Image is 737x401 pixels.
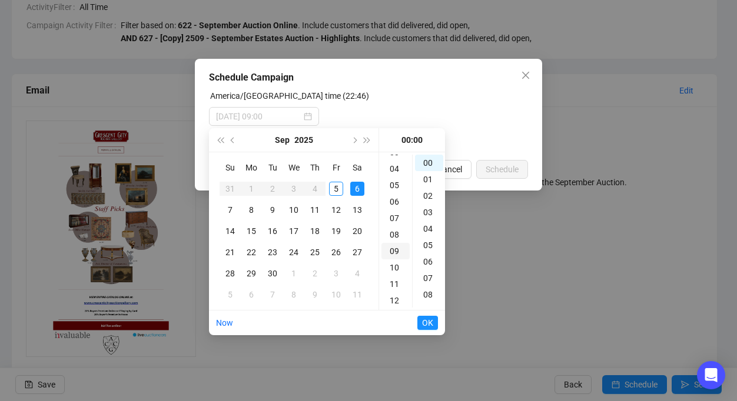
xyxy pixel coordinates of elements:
div: 6 [244,288,258,302]
div: 6 [350,182,364,196]
td: 2025-10-08 [283,284,304,305]
div: 11 [381,276,410,292]
div: 08 [415,286,443,303]
div: 2 [265,182,280,196]
div: 01 [415,171,443,188]
div: 2 [308,266,322,280]
td: 2025-10-03 [326,263,347,284]
div: 8 [244,203,258,217]
th: Th [304,157,326,178]
th: We [283,157,304,178]
div: 7 [265,288,280,302]
div: 7 [223,203,237,217]
td: 2025-09-07 [220,199,241,220]
div: 10 [287,203,301,217]
td: 2025-09-11 [304,199,326,220]
td: 2025-08-31 [220,178,241,199]
td: 2025-10-04 [347,263,368,284]
div: 9 [265,203,280,217]
td: 2025-09-28 [220,263,241,284]
div: 00 [415,155,443,171]
div: 12 [329,203,343,217]
div: 04 [415,220,443,237]
td: 2025-09-20 [347,220,368,242]
div: 04 [381,161,410,177]
td: 2025-09-21 [220,242,241,263]
td: 2025-09-02 [262,178,283,199]
td: 2025-09-25 [304,242,326,263]
td: 2025-09-15 [241,220,262,242]
td: 2025-10-06 [241,284,262,305]
div: 10 [329,288,343,302]
td: 2025-09-19 [326,220,347,242]
div: 06 [381,193,410,210]
th: Sa [347,157,368,178]
div: 1 [287,266,301,280]
div: 15 [244,224,258,238]
td: 2025-09-27 [347,242,368,263]
div: 31 [223,182,237,196]
input: Select date [216,110,301,123]
button: Schedule [476,160,528,179]
div: 30 [265,266,280,280]
div: 26 [329,245,343,259]
button: Choose a year [294,128,313,152]
button: Choose a month [275,128,290,152]
div: 05 [381,177,410,193]
td: 2025-09-06 [347,178,368,199]
div: 16 [265,224,280,238]
td: 2025-09-13 [347,199,368,220]
div: 8 [287,288,301,302]
div: 22 [244,245,258,259]
td: 2025-09-08 [241,199,262,220]
div: 14 [223,224,237,238]
td: 2025-09-05 [326,178,347,199]
td: 2025-09-17 [283,220,304,242]
div: 23 [265,245,280,259]
td: 2025-10-10 [326,284,347,305]
td: 2025-10-05 [220,284,241,305]
td: 2025-09-10 [283,199,304,220]
td: 2025-10-09 [304,284,326,305]
td: 2025-09-04 [304,178,326,199]
div: 03 [415,204,443,220]
td: 2025-09-23 [262,242,283,263]
div: 12 [381,292,410,309]
th: Su [220,157,241,178]
div: 3 [329,266,343,280]
td: 2025-09-12 [326,199,347,220]
div: 08 [381,226,410,243]
button: Cancel [428,160,472,179]
div: 07 [415,270,443,286]
div: 09 [381,243,410,259]
th: Fr [326,157,347,178]
div: 3 [287,182,301,196]
div: Schedule Campaign [209,71,528,85]
div: 4 [308,182,322,196]
div: 06 [415,253,443,270]
div: 00:00 [384,128,440,152]
button: Previous month (PageUp) [227,128,240,152]
td: 2025-09-29 [241,263,262,284]
div: 21 [223,245,237,259]
div: Open Intercom Messenger [697,361,725,389]
button: OK [417,316,438,330]
div: 17 [287,224,301,238]
td: 2025-09-01 [241,178,262,199]
div: 19 [329,224,343,238]
td: 2025-10-02 [304,263,326,284]
div: 9 [308,288,322,302]
td: 2025-09-03 [283,178,304,199]
div: 25 [308,245,322,259]
span: Cancel [437,163,462,176]
td: 2025-09-26 [326,242,347,263]
div: 1 [244,182,258,196]
div: 20 [350,224,364,238]
div: 10 [381,259,410,276]
div: 28 [223,266,237,280]
span: close [521,71,530,80]
td: 2025-09-18 [304,220,326,242]
th: Tu [262,157,283,178]
div: 09 [415,303,443,319]
td: 2025-09-09 [262,199,283,220]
